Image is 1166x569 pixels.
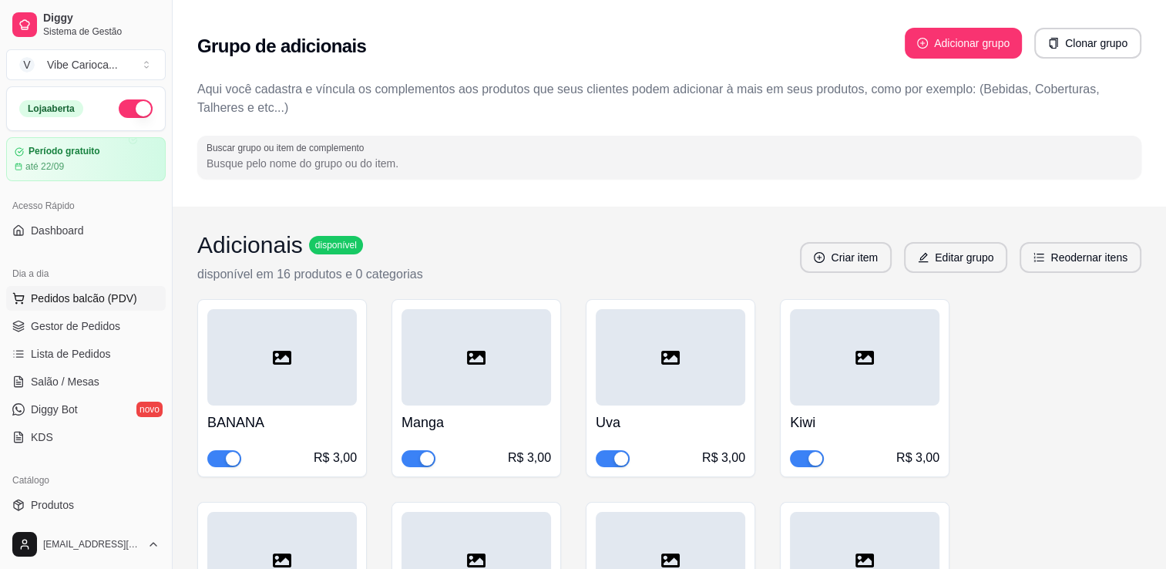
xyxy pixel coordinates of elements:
[905,28,1022,59] button: plus-circleAdicionar grupo
[6,369,166,394] a: Salão / Mesas
[31,346,111,362] span: Lista de Pedidos
[207,141,369,154] label: Buscar grupo ou item de complemento
[1048,38,1059,49] span: copy
[596,412,745,433] h4: Uva
[31,223,84,238] span: Dashboard
[29,146,100,157] article: Período gratuito
[917,38,928,49] span: plus-circle
[197,34,366,59] h2: Grupo de adicionais
[6,468,166,493] div: Catálogo
[508,449,551,467] div: R$ 3,00
[800,242,892,273] button: plus-circleCriar item
[1034,28,1141,59] button: copyClonar grupo
[6,49,166,80] button: Select a team
[1033,252,1044,263] span: ordered-list
[6,397,166,422] a: Diggy Botnovo
[31,374,99,389] span: Salão / Mesas
[1020,242,1141,273] button: ordered-listReodernar itens
[918,252,929,263] span: edit
[43,12,160,25] span: Diggy
[31,429,53,445] span: KDS
[6,526,166,563] button: [EMAIL_ADDRESS][DOMAIN_NAME]
[47,57,118,72] div: Vibe Carioca ...
[119,99,153,118] button: Alterar Status
[6,314,166,338] a: Gestor de Pedidos
[6,286,166,311] button: Pedidos balcão (PDV)
[6,493,166,517] a: Produtos
[197,265,423,284] p: disponível em 16 produtos e 0 categorias
[197,80,1141,117] p: Aqui você cadastra e víncula os complementos aos produtos que seus clientes podem adicionar à mai...
[6,261,166,286] div: Dia a dia
[31,497,74,513] span: Produtos
[6,137,166,181] a: Período gratuitoaté 22/09
[19,57,35,72] span: V
[6,342,166,366] a: Lista de Pedidos
[702,449,745,467] div: R$ 3,00
[814,252,825,263] span: plus-circle
[25,160,64,173] article: até 22/09
[207,156,1132,171] input: Buscar grupo ou item de complemento
[790,412,939,433] h4: Kiwi
[31,402,78,417] span: Diggy Bot
[314,449,357,467] div: R$ 3,00
[6,218,166,243] a: Dashboard
[312,239,360,251] span: disponível
[19,100,83,117] div: Loja aberta
[6,194,166,218] div: Acesso Rápido
[904,242,1007,273] button: editEditar grupo
[6,425,166,449] a: KDS
[43,25,160,38] span: Sistema de Gestão
[197,231,303,259] h3: Adicionais
[31,291,137,306] span: Pedidos balcão (PDV)
[402,412,551,433] h4: Manga
[896,449,939,467] div: R$ 3,00
[207,412,357,433] h4: BANANA
[6,6,166,43] a: DiggySistema de Gestão
[31,318,120,334] span: Gestor de Pedidos
[43,538,141,550] span: [EMAIL_ADDRESS][DOMAIN_NAME]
